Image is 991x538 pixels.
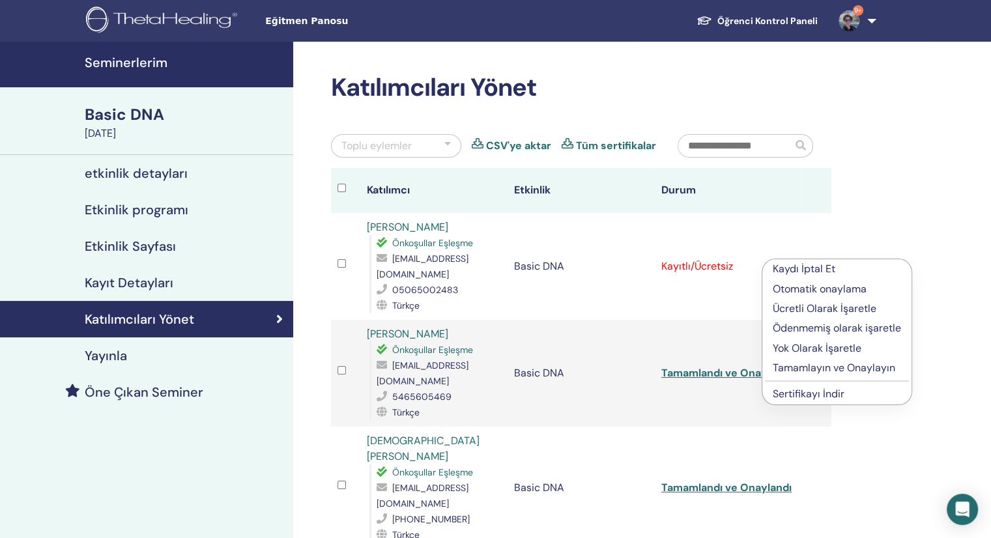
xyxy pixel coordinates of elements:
span: [EMAIL_ADDRESS][DOMAIN_NAME] [377,253,468,280]
p: Kaydı İptal Et [773,261,901,277]
a: Basic DNA[DATE] [77,104,293,141]
div: [DATE] [85,126,285,141]
span: [PHONE_NUMBER] [392,513,470,525]
span: 05065002483 [392,284,458,296]
img: graduation-cap-white.svg [697,15,712,26]
h4: Seminerlerim [85,55,285,70]
a: CSV'ye aktar [486,138,551,154]
p: Ödenmemiş olarak işaretle [773,320,901,336]
th: Durum [655,168,802,213]
td: Basic DNA [508,320,655,427]
h4: Katılımcıları Yönet [85,311,194,327]
span: Türkçe [392,406,420,418]
th: Katılımcı [360,168,508,213]
span: Türkçe [392,300,420,311]
a: [PERSON_NAME] [367,220,448,234]
p: Yok Olarak İşaretle [773,341,901,356]
span: Önkoşullar Eşleşme [392,466,473,478]
h4: Etkinlik Sayfası [85,238,176,254]
span: Eğitmen Panosu [265,14,461,28]
div: Toplu eylemler [341,138,412,154]
p: Tamamlayın ve Onaylayın [773,360,901,376]
h4: Etkinlik programı [85,202,188,218]
th: Etkinlik [508,168,655,213]
a: Sertifikayı İndir [773,387,844,401]
a: [PERSON_NAME] [367,327,448,341]
a: Tamamlandı ve Onaylandı [661,481,792,494]
span: 9+ [853,5,863,16]
a: Tüm sertifikalar [576,138,656,154]
div: Basic DNA [85,104,285,126]
span: Önkoşullar Eşleşme [392,237,473,249]
div: Open Intercom Messenger [947,494,978,525]
h4: Yayınla [85,348,127,363]
a: Öğrenci Kontrol Paneli [686,9,828,33]
img: default.jpg [839,10,859,31]
h2: Katılımcıları Yönet [331,73,831,103]
p: Otomatik onaylama [773,281,901,297]
a: Tamamlandı ve Onaylandı [661,366,792,380]
span: [EMAIL_ADDRESS][DOMAIN_NAME] [377,482,468,509]
h4: Kayıt Detayları [85,275,173,290]
h4: Öne Çıkan Seminer [85,384,203,400]
img: logo.png [86,7,242,36]
td: Basic DNA [508,213,655,320]
h4: etkinlik detayları [85,165,188,181]
span: Önkoşullar Eşleşme [392,344,473,356]
p: Ücretli Olarak İşaretle [773,301,901,317]
span: 5465605469 [392,391,452,403]
a: [DEMOGRAPHIC_DATA][PERSON_NAME] [367,434,480,463]
span: [EMAIL_ADDRESS][DOMAIN_NAME] [377,360,468,387]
